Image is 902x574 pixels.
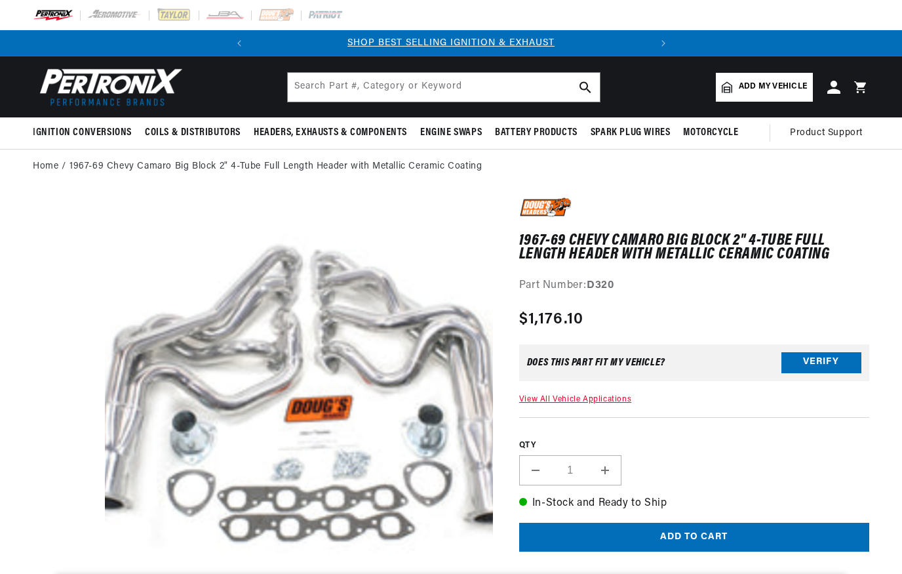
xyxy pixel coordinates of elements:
span: Engine Swaps [420,126,482,140]
h1: 1967-69 Chevy Camaro Big Block 2" 4-Tube Full Length Header with Metallic Ceramic Coating [519,234,869,261]
summary: Battery Products [488,117,584,148]
div: Announcement [252,36,650,51]
button: Translation missing: en.sections.announcements.next_announcement [650,30,676,56]
strong: D320 [587,280,614,291]
span: $1,176.10 [519,308,584,331]
a: 1967-69 Chevy Camaro Big Block 2" 4-Tube Full Length Header with Metallic Ceramic Coating [69,159,482,174]
p: In-Stock and Ready to Ship [519,495,869,512]
summary: Motorcycle [676,117,745,148]
button: search button [571,73,600,102]
button: Translation missing: en.sections.announcements.previous_announcement [226,30,252,56]
summary: Ignition Conversions [33,117,138,148]
span: Battery Products [495,126,578,140]
span: Coils & Distributors [145,126,241,140]
span: Add my vehicle [739,81,807,93]
summary: Product Support [790,117,869,149]
button: Add to cart [519,523,869,552]
span: Ignition Conversions [33,126,132,140]
span: Spark Plug Wires [591,126,671,140]
button: Verify [781,352,861,373]
span: Motorcycle [683,126,738,140]
summary: Spark Plug Wires [584,117,677,148]
summary: Headers, Exhausts & Components [247,117,414,148]
img: Pertronix [33,64,184,110]
div: Part Number: [519,277,869,295]
div: Does This part fit My vehicle? [527,358,665,368]
nav: breadcrumbs [33,159,869,174]
input: Search Part #, Category or Keyword [288,73,600,102]
summary: Coils & Distributors [138,117,247,148]
label: QTY [519,440,869,451]
span: Product Support [790,126,863,140]
a: Home [33,159,58,174]
a: SHOP BEST SELLING IGNITION & EXHAUST [347,38,555,48]
div: 1 of 2 [252,36,650,51]
span: Headers, Exhausts & Components [254,126,407,140]
a: Add my vehicle [716,73,813,102]
summary: Engine Swaps [414,117,488,148]
a: View All Vehicle Applications [519,396,631,403]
